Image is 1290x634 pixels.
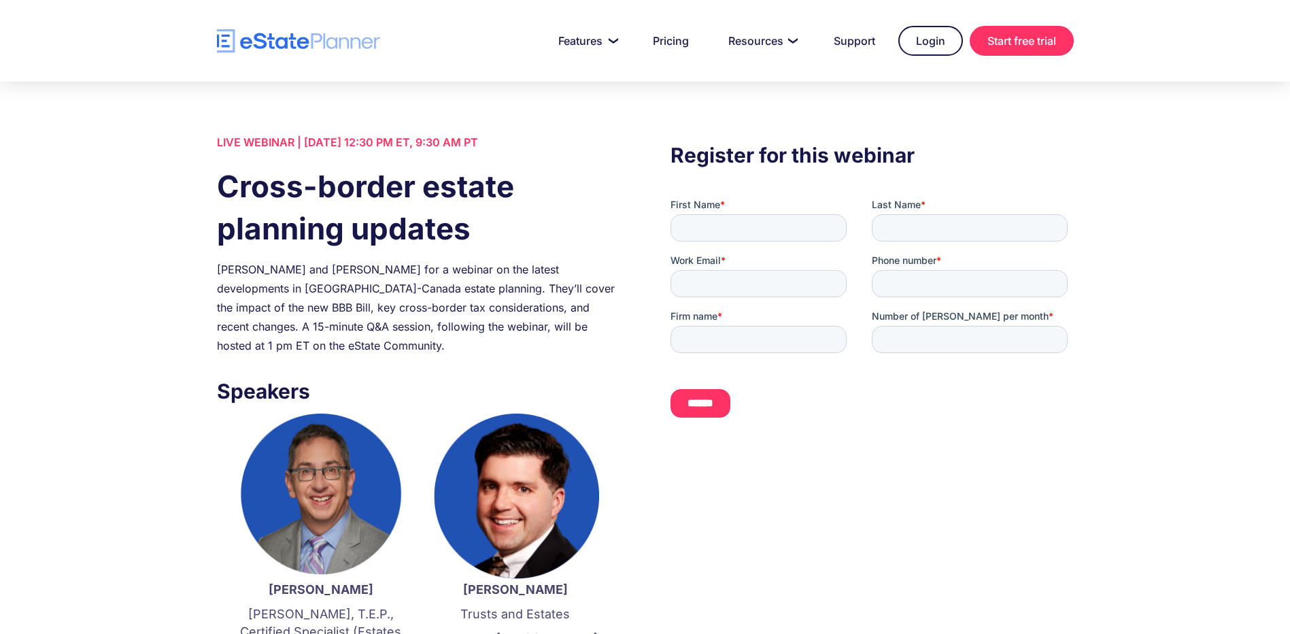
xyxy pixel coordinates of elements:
a: Resources [712,27,811,54]
a: Support [817,27,892,54]
strong: [PERSON_NAME] [269,582,373,597]
strong: [PERSON_NAME] [463,582,568,597]
a: Pricing [636,27,705,54]
div: [PERSON_NAME] and [PERSON_NAME] for a webinar on the latest developments in [GEOGRAPHIC_DATA]-Can... [217,260,619,355]
div: LIVE WEBINAR | [DATE] 12:30 PM ET, 9:30 AM PT [217,133,619,152]
a: Features [542,27,630,54]
h3: Register for this webinar [671,139,1073,171]
h1: Cross-border estate planning updates [217,165,619,250]
iframe: Form 0 [671,198,1073,429]
p: Trusts and Estates [432,605,599,623]
h3: Speakers [217,376,619,407]
a: Login [898,26,963,56]
a: home [217,29,380,53]
a: Start free trial [970,26,1074,56]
